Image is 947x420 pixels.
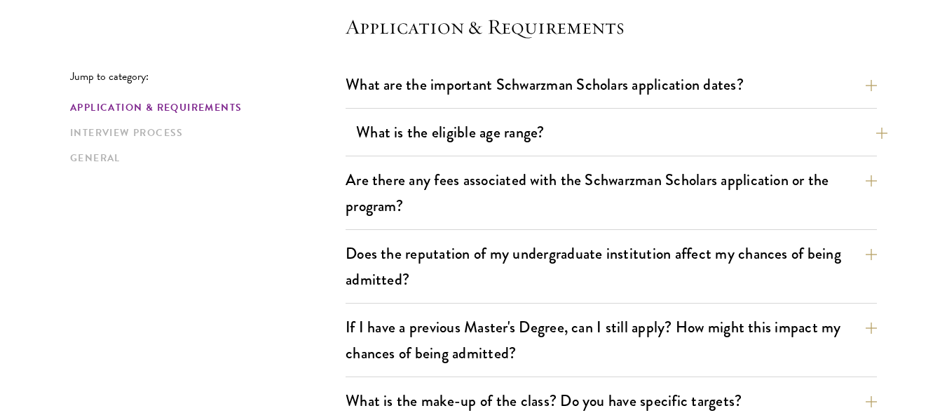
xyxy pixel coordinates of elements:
[346,385,877,416] button: What is the make-up of the class? Do you have specific targets?
[346,238,877,295] button: Does the reputation of my undergraduate institution affect my chances of being admitted?
[70,70,346,83] p: Jump to category:
[346,13,877,41] h4: Application & Requirements
[346,311,877,369] button: If I have a previous Master's Degree, can I still apply? How might this impact my chances of bein...
[70,126,337,140] a: Interview Process
[346,69,877,100] button: What are the important Schwarzman Scholars application dates?
[70,100,337,115] a: Application & Requirements
[70,151,337,165] a: General
[346,164,877,222] button: Are there any fees associated with the Schwarzman Scholars application or the program?
[356,116,887,148] button: What is the eligible age range?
